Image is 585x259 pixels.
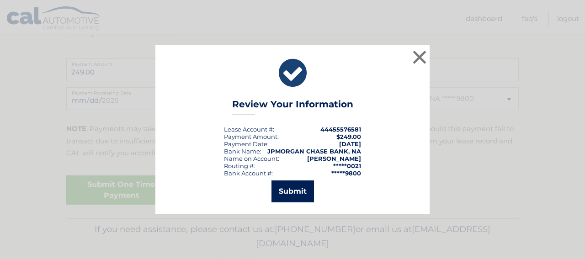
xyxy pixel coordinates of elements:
strong: [PERSON_NAME] [307,155,361,162]
div: Routing #: [224,162,255,169]
div: Bank Account #: [224,169,273,177]
span: [DATE] [339,140,361,148]
div: Bank Name: [224,148,261,155]
div: Name on Account: [224,155,279,162]
div: : [224,140,269,148]
strong: 44455576581 [320,126,361,133]
button: Submit [271,180,314,202]
div: Lease Account #: [224,126,274,133]
button: × [410,48,429,66]
div: Payment Amount: [224,133,279,140]
span: $249.00 [336,133,361,140]
span: Payment Date [224,140,267,148]
strong: JPMORGAN CHASE BANK, NA [267,148,361,155]
h3: Review Your Information [232,99,353,115]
